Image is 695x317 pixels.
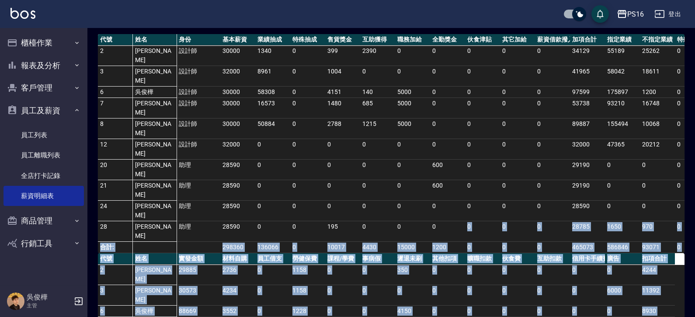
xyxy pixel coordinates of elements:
[255,221,290,242] td: 0
[133,253,177,265] th: 姓名
[465,98,500,118] td: 0
[325,139,360,160] td: 0
[98,201,133,221] td: 24
[500,201,535,221] td: 0
[605,118,640,139] td: 155494
[535,253,570,265] th: 互助扣款
[177,201,220,221] td: 助理
[430,180,465,201] td: 600
[430,34,465,45] th: 全勤獎金
[500,45,535,66] td: 0
[290,45,325,66] td: 0
[290,306,325,317] td: 1228
[290,285,325,306] td: 1158
[133,98,177,118] td: [PERSON_NAME]
[220,87,255,98] td: 30000
[500,66,535,87] td: 0
[465,242,500,253] td: 0
[465,34,500,45] th: 伙食津貼
[535,139,570,160] td: 0
[430,201,465,221] td: 0
[430,66,465,87] td: 0
[290,253,325,265] th: 勞健保費
[395,139,430,160] td: 0
[465,253,500,265] th: 曠職扣款
[133,118,177,139] td: [PERSON_NAME]
[220,160,255,180] td: 28590
[255,265,290,285] td: 0
[255,253,290,265] th: 員工借支
[10,8,35,19] img: Logo
[177,160,220,180] td: 助理
[177,118,220,139] td: 設計師
[325,34,360,45] th: 售貨獎金
[220,253,255,265] th: 材料自購
[360,180,395,201] td: 0
[465,139,500,160] td: 0
[220,201,255,221] td: 28590
[177,87,220,98] td: 設計師
[98,98,133,118] td: 7
[395,221,430,242] td: 0
[133,66,177,87] td: [PERSON_NAME]
[605,45,640,66] td: 55189
[290,118,325,139] td: 0
[640,201,675,221] td: 0
[255,45,290,66] td: 1340
[605,242,640,253] td: 586846
[98,242,133,253] td: 合計:
[3,54,84,77] button: 報表及分析
[640,160,675,180] td: 0
[3,77,84,99] button: 客戶管理
[255,306,290,317] td: 0
[500,306,535,317] td: 0
[395,118,430,139] td: 5000
[7,293,24,310] img: Person
[255,285,290,306] td: 0
[591,5,609,23] button: save
[3,209,84,232] button: 商品管理
[290,160,325,180] td: 0
[640,118,675,139] td: 10068
[255,160,290,180] td: 0
[220,242,255,253] td: 298360
[570,34,605,45] th: 加項合計
[465,265,500,285] td: 0
[500,34,535,45] th: 其它加給
[360,66,395,87] td: 0
[325,221,360,242] td: 195
[255,118,290,139] td: 50884
[133,306,177,317] td: 吳俊樺
[465,160,500,180] td: 0
[98,87,133,98] td: 6
[98,265,133,285] td: 2
[535,34,570,45] th: 薪資借款撥入
[360,253,395,265] th: 事病假
[605,160,640,180] td: 0
[465,45,500,66] td: 0
[325,45,360,66] td: 399
[220,34,255,45] th: 基本薪資
[290,87,325,98] td: 0
[570,265,605,285] td: 0
[570,285,605,306] td: 0
[535,118,570,139] td: 0
[325,118,360,139] td: 2788
[325,242,360,253] td: 10017
[500,242,535,253] td: 0
[500,118,535,139] td: 0
[500,87,535,98] td: 0
[255,98,290,118] td: 16573
[535,306,570,317] td: 0
[395,253,430,265] th: 遲退未刷
[535,285,570,306] td: 0
[500,265,535,285] td: 0
[98,139,133,160] td: 12
[605,98,640,118] td: 93210
[360,98,395,118] td: 685
[605,221,640,242] td: 1650
[98,45,133,66] td: 2
[177,66,220,87] td: 設計師
[535,180,570,201] td: 0
[570,180,605,201] td: 29190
